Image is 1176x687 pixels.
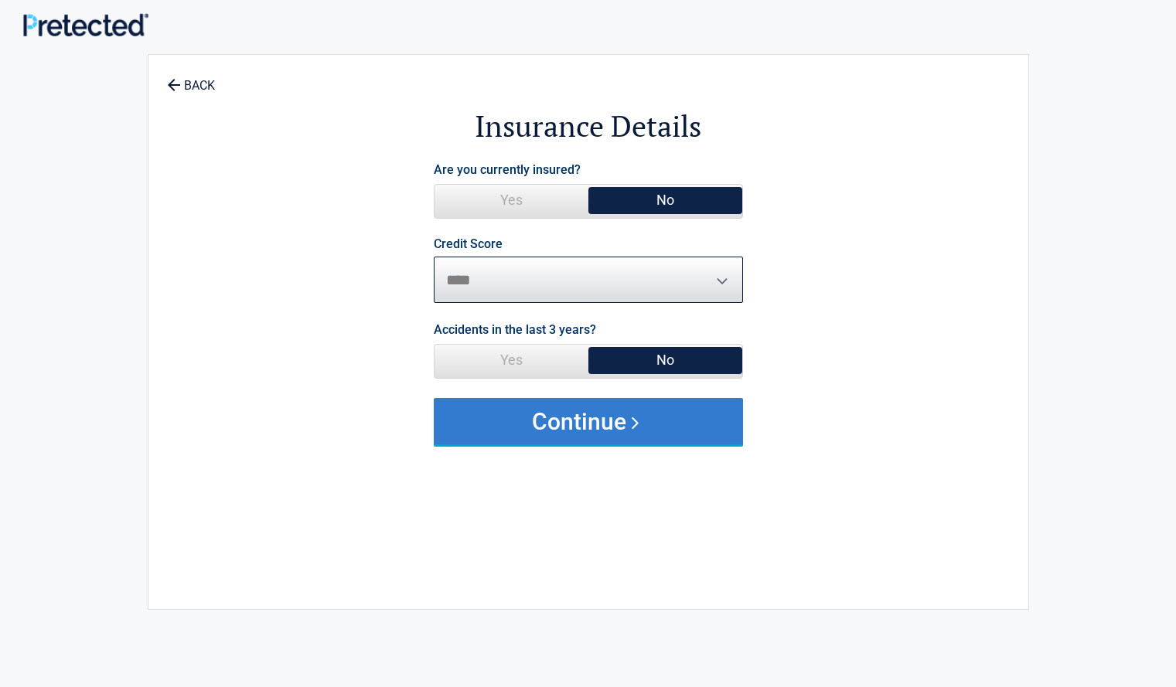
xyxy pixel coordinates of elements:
span: No [588,345,742,376]
span: Yes [435,185,588,216]
span: No [588,185,742,216]
img: Main Logo [23,13,148,36]
h2: Insurance Details [233,107,943,146]
label: Credit Score [434,238,503,250]
a: BACK [164,65,218,92]
label: Are you currently insured? [434,159,581,180]
span: Yes [435,345,588,376]
button: Continue [434,398,743,444]
label: Accidents in the last 3 years? [434,319,596,340]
